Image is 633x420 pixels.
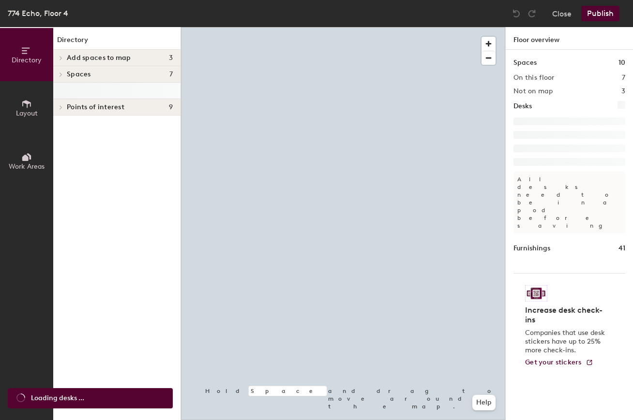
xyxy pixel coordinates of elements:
[513,172,625,233] p: All desks need to be in a pod before saving
[12,56,42,64] span: Directory
[525,329,608,355] p: Companies that use desk stickers have up to 25% more check-ins.
[618,58,625,68] h1: 10
[525,358,582,366] span: Get your stickers
[513,101,532,112] h1: Desks
[621,87,625,95] h2: 3
[9,162,45,171] span: Work Areas
[513,243,550,254] h1: Furnishings
[513,87,553,95] h2: Not on map
[506,27,633,50] h1: Floor overview
[618,243,625,254] h1: 41
[169,54,173,62] span: 3
[169,103,173,111] span: 9
[16,109,38,117] span: Layout
[8,7,68,19] div: 774 Echo, Floor 4
[622,74,625,82] h2: 7
[513,74,555,82] h2: On this floor
[512,9,521,18] img: Undo
[53,35,181,50] h1: Directory
[525,305,608,325] h4: Increase desk check-ins
[472,395,496,410] button: Help
[169,71,173,78] span: 7
[67,103,124,111] span: Points of interest
[525,359,593,367] a: Get your stickers
[67,71,91,78] span: Spaces
[581,6,619,21] button: Publish
[67,54,131,62] span: Add spaces to map
[552,6,572,21] button: Close
[513,58,537,68] h1: Spaces
[525,285,547,302] img: Sticker logo
[31,393,84,404] span: Loading desks ...
[527,9,537,18] img: Redo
